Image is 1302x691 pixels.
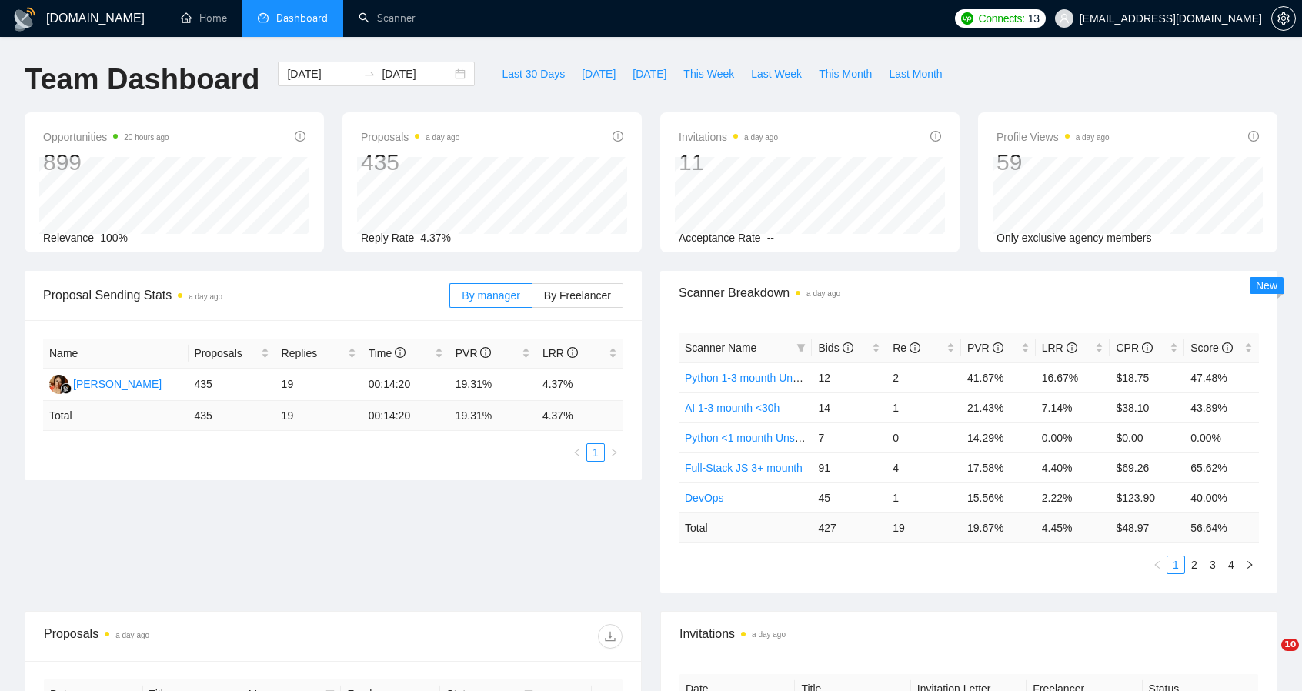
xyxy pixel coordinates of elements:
[1222,556,1240,574] li: 4
[819,65,872,82] span: This Month
[751,65,802,82] span: Last Week
[382,65,452,82] input: End date
[889,65,942,82] span: Last Month
[282,345,345,362] span: Replies
[189,401,275,431] td: 435
[1036,392,1110,422] td: 7.14%
[685,462,803,474] a: Full-Stack JS 3+ mounth
[743,62,810,86] button: Last Week
[1036,452,1110,482] td: 4.40%
[1110,362,1184,392] td: $18.75
[679,512,812,542] td: Total
[675,62,743,86] button: This Week
[1240,556,1259,574] button: right
[395,347,406,358] span: info-circle
[793,336,809,359] span: filter
[43,128,169,146] span: Opportunities
[480,347,491,358] span: info-circle
[1281,639,1299,651] span: 10
[679,283,1259,302] span: Scanner Breakdown
[752,630,786,639] time: a day ago
[599,630,622,643] span: download
[573,448,582,457] span: left
[1190,342,1232,354] span: Score
[1076,133,1110,142] time: a day ago
[818,342,853,354] span: Bids
[961,12,973,25] img: upwork-logo.png
[361,148,459,177] div: 435
[961,482,1036,512] td: 15.56%
[362,401,449,431] td: 00:14:20
[275,339,362,369] th: Replies
[812,482,886,512] td: 45
[605,443,623,462] button: right
[124,133,169,142] time: 20 hours ago
[115,631,149,639] time: a day ago
[767,232,774,244] span: --
[369,347,406,359] span: Time
[587,444,604,461] a: 1
[812,392,886,422] td: 14
[582,65,616,82] span: [DATE]
[1036,422,1110,452] td: 0.00%
[1110,512,1184,542] td: $ 48.97
[1148,556,1167,574] button: left
[275,369,362,401] td: 19
[997,232,1152,244] span: Only exclusive agency members
[1042,342,1077,354] span: LRR
[542,347,578,359] span: LRR
[1271,12,1296,25] a: setting
[1184,392,1259,422] td: 43.89%
[910,342,920,353] span: info-circle
[961,392,1036,422] td: 21.43%
[961,512,1036,542] td: 19.67 %
[568,443,586,462] li: Previous Page
[812,452,886,482] td: 91
[967,342,1003,354] span: PVR
[843,342,853,353] span: info-circle
[567,347,578,358] span: info-circle
[886,512,961,542] td: 19
[1153,560,1162,569] span: left
[73,376,162,392] div: [PERSON_NAME]
[812,512,886,542] td: 427
[812,422,886,452] td: 7
[1204,556,1222,574] li: 3
[49,375,68,394] img: MV
[1185,556,1204,574] li: 2
[1036,512,1110,542] td: 4.45 %
[1059,13,1070,24] span: user
[43,401,189,431] td: Total
[586,443,605,462] li: 1
[287,65,357,82] input: Start date
[426,133,459,142] time: a day ago
[685,492,724,504] a: DevOps
[195,345,258,362] span: Proposals
[493,62,573,86] button: Last 30 Days
[420,232,451,244] span: 4.37%
[275,401,362,431] td: 19
[49,377,162,389] a: MV[PERSON_NAME]
[1245,560,1254,569] span: right
[1036,362,1110,392] td: 16.67%
[181,12,227,25] a: homeHome
[886,362,961,392] td: 2
[43,285,449,305] span: Proposal Sending Stats
[1110,482,1184,512] td: $123.90
[806,289,840,298] time: a day ago
[43,232,94,244] span: Relevance
[1067,342,1077,353] span: info-circle
[685,342,756,354] span: Scanner Name
[456,347,492,359] span: PVR
[1110,392,1184,422] td: $38.10
[744,133,778,142] time: a day ago
[544,289,611,302] span: By Freelancer
[609,448,619,457] span: right
[683,65,734,82] span: This Week
[978,10,1024,27] span: Connects:
[189,369,275,401] td: 435
[993,342,1003,353] span: info-circle
[1186,556,1203,573] a: 2
[679,232,761,244] span: Acceptance Rate
[886,392,961,422] td: 1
